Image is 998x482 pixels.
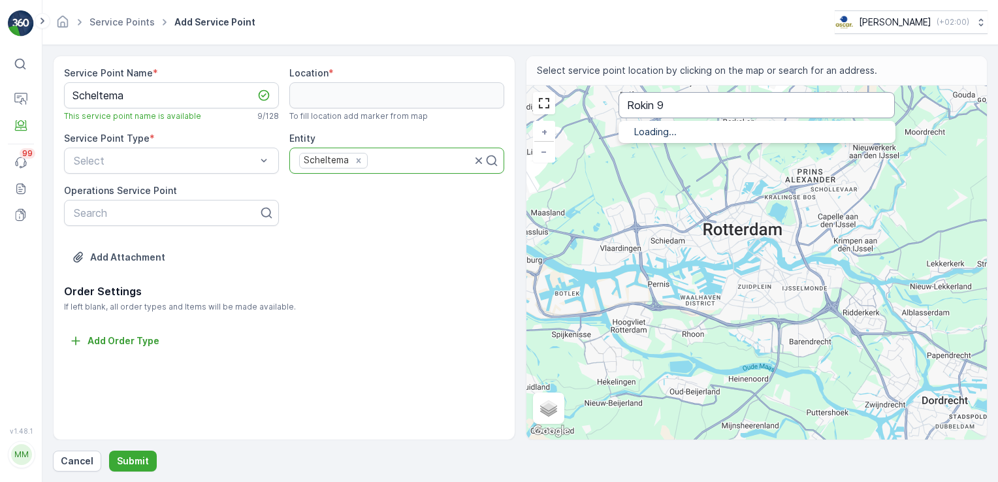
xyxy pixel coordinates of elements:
[530,423,573,440] a: Open this area in Google Maps (opens a new window)
[619,121,895,143] ul: Menu
[53,451,101,472] button: Cancel
[117,455,149,468] p: Submit
[64,111,201,121] span: This service point name is available
[88,334,159,347] p: Add Order Type
[74,153,256,169] p: Select
[859,16,931,29] p: [PERSON_NAME]
[937,17,969,27] p: ( +02:00 )
[289,67,329,78] label: Location
[8,150,34,176] a: 99
[64,302,504,312] span: If left blank, all order types and Items will be made available.
[64,185,177,196] label: Operations Service Point
[530,423,573,440] img: Google
[300,153,351,167] div: Scheltema
[257,111,279,121] p: 9 / 128
[534,142,554,161] a: Zoom Out
[289,111,428,121] span: To fill location add marker from map
[835,15,854,29] img: basis-logo_rgb2x.png
[541,146,547,157] span: −
[61,455,93,468] p: Cancel
[835,10,988,34] button: [PERSON_NAME](+02:00)
[90,251,165,264] p: Add Attachment
[11,444,32,465] div: MM
[64,133,150,144] label: Service Point Type
[56,20,70,31] a: Homepage
[8,427,34,435] span: v 1.48.1
[22,148,33,159] p: 99
[537,64,877,77] span: Select service point location by clicking on the map or search for an address.
[534,122,554,142] a: Zoom In
[534,93,554,113] a: View Fullscreen
[64,67,153,78] label: Service Point Name
[8,438,34,472] button: MM
[74,205,259,221] p: Search
[8,10,34,37] img: logo
[64,333,165,349] button: Add Order Type
[172,16,258,29] span: Add Service Point
[64,247,173,268] button: Upload File
[109,451,157,472] button: Submit
[64,283,504,299] p: Order Settings
[351,155,366,167] div: Remove Scheltema
[89,16,155,27] a: Service Points
[541,126,547,137] span: +
[534,394,563,423] a: Layers
[634,125,880,138] p: Loading...
[289,133,315,144] label: Entity
[619,92,895,118] input: Search by address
